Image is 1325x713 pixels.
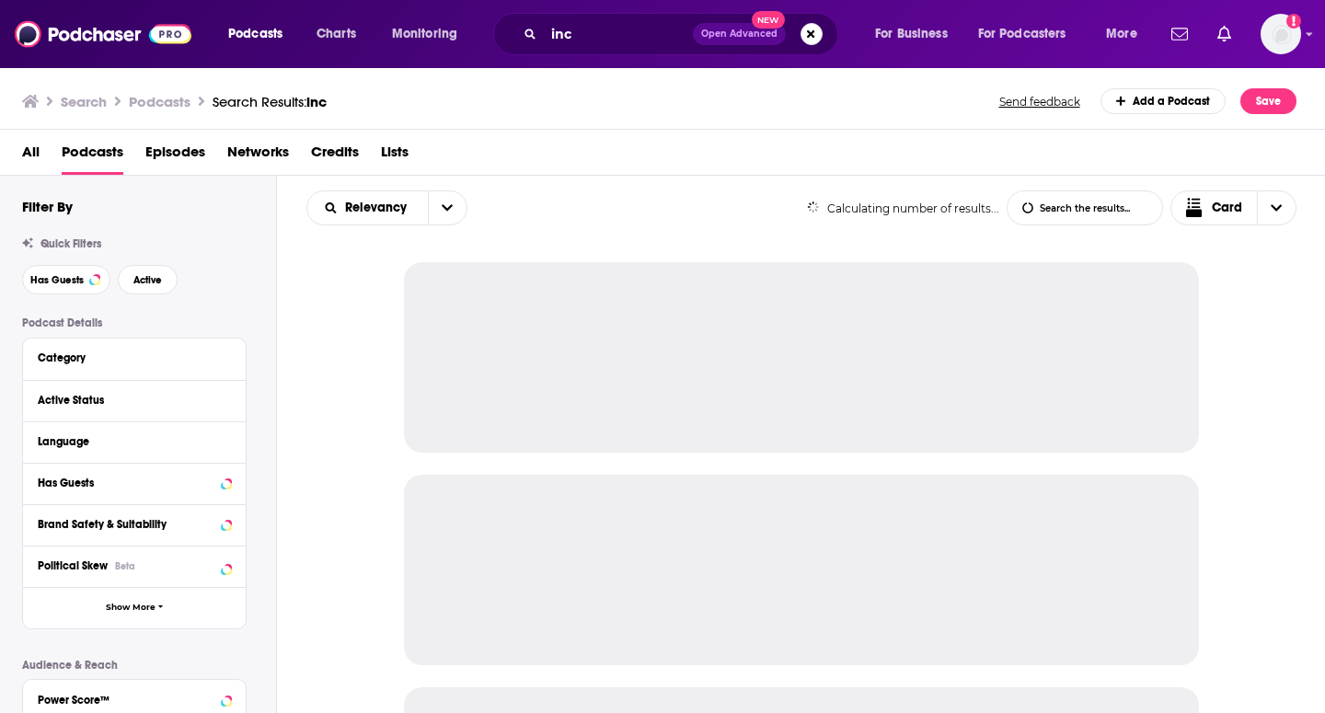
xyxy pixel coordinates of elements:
[145,137,205,175] a: Episodes
[215,19,306,49] button: open menu
[1212,201,1242,214] span: Card
[38,687,231,710] button: Power Score™
[306,93,327,110] span: inc
[701,29,778,39] span: Open Advanced
[966,19,1093,49] button: open menu
[38,512,231,535] button: Brand Safety & Suitability
[133,275,162,285] span: Active
[1286,14,1301,29] svg: Add a profile image
[392,21,457,47] span: Monitoring
[38,477,215,489] div: Has Guests
[379,19,481,49] button: open menu
[22,316,247,329] p: Podcast Details
[22,137,40,175] a: All
[40,237,101,250] span: Quick Filters
[875,21,948,47] span: For Business
[129,93,190,110] h3: Podcasts
[38,351,219,364] div: Category
[38,435,219,448] div: Language
[213,93,327,110] div: Search Results:
[1164,18,1195,50] a: Show notifications dropdown
[22,198,73,215] h2: Filter By
[511,13,856,55] div: Search podcasts, credits, & more...
[544,19,693,49] input: Search podcasts, credits, & more...
[1100,88,1227,114] a: Add a Podcast
[106,603,156,613] span: Show More
[994,94,1086,109] button: Send feedback
[807,201,999,215] div: Calculating number of results...
[213,93,327,110] a: Search Results:inc
[381,137,409,175] a: Lists
[38,554,231,577] button: Political SkewBeta
[38,559,108,572] span: Political Skew
[311,137,359,175] a: Credits
[307,201,428,214] button: open menu
[1093,19,1160,49] button: open menu
[1261,14,1301,54] button: Show profile menu
[22,659,247,672] p: Audience & Reach
[115,560,135,572] div: Beta
[978,21,1066,47] span: For Podcasters
[38,518,215,531] div: Brand Safety & Suitability
[752,11,785,29] span: New
[1210,18,1239,50] a: Show notifications dropdown
[62,137,123,175] a: Podcasts
[862,19,971,49] button: open menu
[1261,14,1301,54] img: User Profile
[61,93,107,110] h3: Search
[38,388,231,411] button: Active Status
[118,265,178,294] button: Active
[428,191,467,224] button: open menu
[38,394,219,407] div: Active Status
[345,201,413,214] span: Relevancy
[306,190,467,225] h2: Choose List sort
[1240,88,1296,114] button: Save
[1106,21,1137,47] span: More
[38,694,215,707] div: Power Score™
[693,23,786,45] button: Open AdvancedNew
[15,17,191,52] img: Podchaser - Follow, Share and Rate Podcasts
[23,587,246,628] button: Show More
[1170,190,1297,225] button: Choose View
[30,275,84,285] span: Has Guests
[38,430,231,453] button: Language
[305,19,367,49] a: Charts
[227,137,289,175] a: Networks
[22,265,110,294] button: Has Guests
[317,21,356,47] span: Charts
[228,21,282,47] span: Podcasts
[1261,14,1301,54] span: Logged in as mtraynor
[38,471,231,494] button: Has Guests
[38,346,231,369] button: Category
